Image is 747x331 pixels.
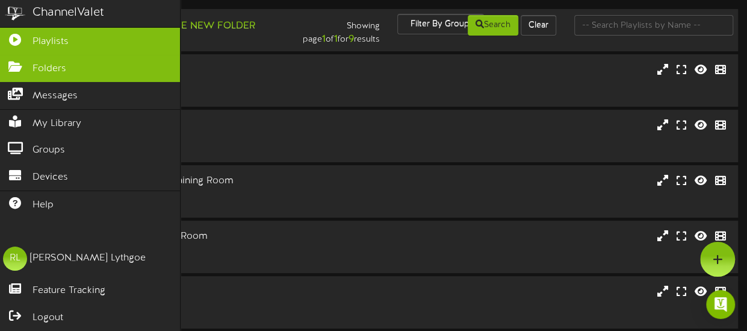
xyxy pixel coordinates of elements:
div: Landscape ( 16:9 ) [48,133,321,143]
span: Playlists [33,35,69,49]
span: My Library [33,117,81,131]
div: # 13930 [48,254,321,264]
div: Open Intercom Messenger [706,290,735,319]
button: Filter By Group [397,14,484,34]
button: Search [468,15,518,36]
div: # 13929 [48,309,321,320]
div: # 12018 [48,143,321,153]
strong: 1 [333,34,337,45]
div: # 13928 [48,198,321,209]
div: ChannelValet [33,4,104,22]
div: Showing page of for results [271,14,389,46]
span: Messages [33,89,78,103]
div: [PERSON_NAME] Lythgoe [30,251,146,265]
div: RL [3,247,27,271]
div: 5GPC - Ops [48,63,321,77]
div: 5GPC Player Entrance, Training Room [48,174,321,188]
span: Help [33,198,54,212]
span: Groups [33,143,65,157]
div: 5GPC-High Performance [48,285,321,299]
div: 5GPC - Players [48,119,321,133]
span: Feature Tracking [33,284,105,298]
span: Devices [33,171,68,184]
div: Landscape ( 16:9 ) [48,188,321,198]
span: Folders [33,62,66,76]
input: -- Search Playlists by Name -- [574,15,733,36]
div: # 12019 [48,87,321,98]
strong: 9 [348,34,353,45]
div: Landscape ( 16:9 ) [48,299,321,309]
div: Landscape ( 16:9 ) [48,244,321,254]
button: Create New Folder [139,19,259,34]
div: Landscape ( 16:9 ) [48,77,321,87]
div: 5GPC Player Exit, Weight Room [48,230,321,244]
span: Logout [33,311,63,325]
strong: 1 [321,34,325,45]
button: Clear [521,15,556,36]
